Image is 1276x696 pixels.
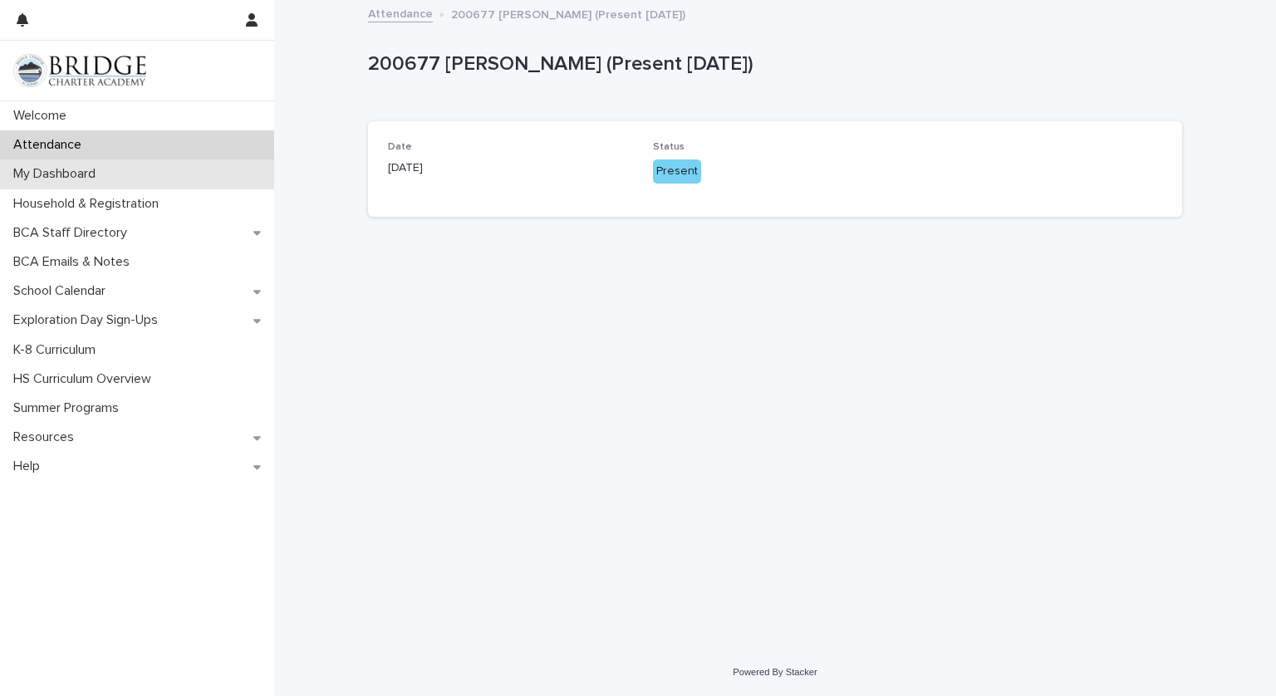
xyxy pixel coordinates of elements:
[7,371,164,387] p: HS Curriculum Overview
[653,159,701,184] div: Present
[7,342,109,358] p: K-8 Curriculum
[7,225,140,241] p: BCA Staff Directory
[7,196,172,212] p: Household & Registration
[653,142,685,152] span: Status
[368,3,433,22] a: Attendance
[7,137,95,153] p: Attendance
[7,283,119,299] p: School Calendar
[7,458,53,474] p: Help
[368,52,1175,76] p: 200677 [PERSON_NAME] (Present [DATE])
[7,166,109,182] p: My Dashboard
[451,4,685,22] p: 200677 [PERSON_NAME] (Present [DATE])
[7,312,171,328] p: Exploration Day Sign-Ups
[7,400,132,416] p: Summer Programs
[733,667,817,677] a: Powered By Stacker
[7,429,87,445] p: Resources
[7,108,80,124] p: Welcome
[13,54,146,87] img: V1C1m3IdTEidaUdm9Hs0
[388,159,633,177] p: [DATE]
[388,142,412,152] span: Date
[7,254,143,270] p: BCA Emails & Notes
